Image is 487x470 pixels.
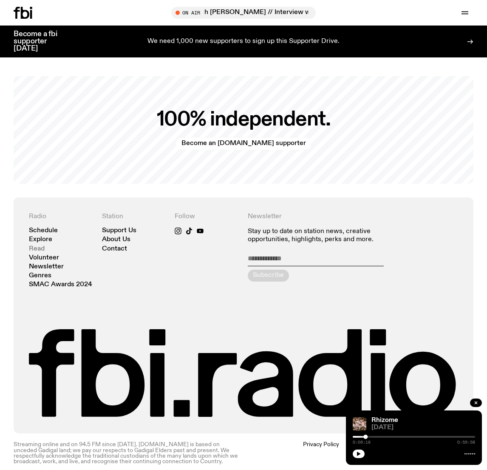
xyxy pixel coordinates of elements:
span: 0:59:58 [457,440,475,444]
h3: Become a fbi supporter [DATE] [14,31,68,52]
a: Rhizome [371,417,398,424]
a: Newsletter [29,264,64,270]
a: Schedule [29,228,58,234]
button: Subscribe [248,270,289,282]
h4: Follow [175,213,239,221]
span: 0:06:18 [353,440,371,444]
h4: Radio [29,213,93,221]
a: SMAC Awards 2024 [29,282,92,288]
p: Streaming online and on 94.5 FM since [DATE]. [DOMAIN_NAME] is based on unceded Gadigal land; we ... [14,442,239,464]
a: Explore [29,236,52,243]
img: A close up picture of a bunch of ginger roots. Yellow squiggles with arrows, hearts and dots are ... [353,417,366,431]
p: Stay up to date on station news, creative opportunities, highlights, perks and more. [248,228,385,244]
h4: Newsletter [248,213,385,221]
span: [DATE] [371,424,475,431]
h4: Station [102,213,167,221]
a: Contact [102,246,127,252]
a: Become an [DOMAIN_NAME] supporter [176,138,311,150]
a: Genres [29,273,51,279]
button: On AirMornings with [PERSON_NAME] // Interview with Momma [171,7,316,19]
h2: 100% independent. [157,110,331,129]
a: Volunteer [29,255,59,261]
a: About Us [102,236,130,243]
a: Read [29,246,45,252]
a: Privacy Policy [303,442,339,464]
a: Support Us [102,228,136,234]
p: We need 1,000 new supporters to sign up this Supporter Drive. [147,38,340,46]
